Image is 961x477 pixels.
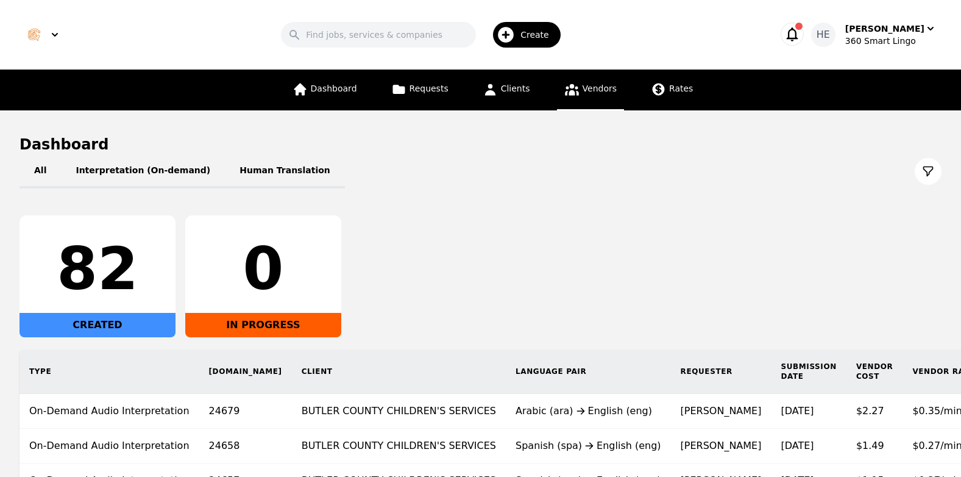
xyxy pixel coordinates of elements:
[781,440,814,451] time: [DATE]
[185,313,341,337] div: IN PROGRESS
[20,313,176,337] div: CREATED
[20,394,199,429] td: On-Demand Audio Interpretation
[199,394,292,429] td: 24679
[285,70,364,110] a: Dashboard
[557,70,624,110] a: Vendors
[520,29,558,41] span: Create
[845,23,924,35] div: [PERSON_NAME]
[29,240,166,298] div: 82
[61,154,225,188] button: Interpretation (On-demand)
[281,22,476,48] input: Find jobs, services & companies
[817,27,830,42] span: HE
[506,350,671,394] th: Language Pair
[475,70,537,110] a: Clients
[292,350,506,394] th: Client
[516,439,661,453] div: Spanish (spa) English (eng)
[781,405,814,417] time: [DATE]
[476,17,568,52] button: Create
[24,25,44,45] img: Logo
[20,154,61,188] button: All
[915,158,941,185] button: Filter
[669,84,693,93] span: Rates
[771,350,846,394] th: Submission Date
[20,350,199,394] th: Type
[311,84,357,93] span: Dashboard
[410,84,449,93] span: Requests
[846,394,903,429] td: $2.27
[225,154,345,188] button: Human Translation
[811,23,937,47] button: HE[PERSON_NAME]360 Smart Lingo
[199,429,292,464] td: 24658
[292,429,506,464] td: BUTLER COUNTY CHILDREN'S SERVICES
[292,394,506,429] td: BUTLER COUNTY CHILDREN'S SERVICES
[845,35,937,47] div: 360 Smart Lingo
[20,135,941,154] h1: Dashboard
[846,350,903,394] th: Vendor Cost
[671,350,771,394] th: Requester
[644,70,700,110] a: Rates
[20,429,199,464] td: On-Demand Audio Interpretation
[846,429,903,464] td: $1.49
[501,84,530,93] span: Clients
[195,240,332,298] div: 0
[671,394,771,429] td: [PERSON_NAME]
[583,84,617,93] span: Vendors
[199,350,292,394] th: [DOMAIN_NAME]
[516,404,661,418] div: Arabic (ara) English (eng)
[384,70,456,110] a: Requests
[671,429,771,464] td: [PERSON_NAME]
